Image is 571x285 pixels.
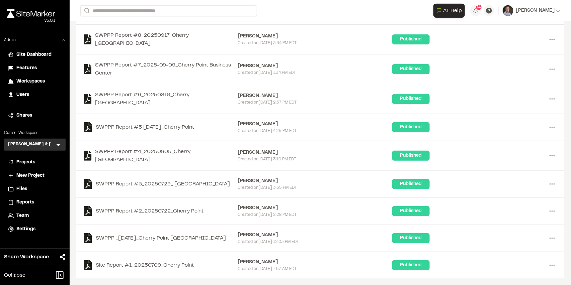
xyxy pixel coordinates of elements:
[433,4,468,18] div: Open AI Assistant
[392,151,430,161] div: Published
[16,78,45,85] span: Workspaces
[238,128,392,134] div: Created on [DATE] 4:25 PM EDT
[8,112,62,119] a: Shares
[4,130,66,136] p: Current Workspace
[16,112,32,119] span: Shares
[238,121,392,128] div: [PERSON_NAME]
[238,204,392,212] div: [PERSON_NAME]
[16,212,29,220] span: Team
[16,91,29,99] span: Users
[238,212,392,218] div: Created on [DATE] 2:28 PM EDT
[16,51,52,58] span: Site Dashboard
[83,206,238,216] a: SWPPP Report #2_20250722_Cherry Point
[238,40,392,46] div: Created on [DATE] 3:34 PM EDT
[238,185,392,191] div: Created on [DATE] 3:35 PM EDT
[80,5,92,16] button: Search
[392,122,430,132] div: Published
[392,94,430,104] div: Published
[83,148,238,164] a: SWPPP Report #4_20250805_Cherry [GEOGRAPHIC_DATA]
[392,206,430,216] div: Published
[8,172,62,179] a: New Project
[16,159,35,166] span: Projects
[238,266,392,272] div: Created on [DATE] 7:57 AM EDT
[8,199,62,206] a: Reports
[4,253,49,261] span: Share Workspace
[83,260,238,270] a: Site Report #1_20250709_Cherry Point
[516,7,555,14] span: [PERSON_NAME]
[83,179,238,189] a: SWPPP Report #3_20250729_ [GEOGRAPHIC_DATA]
[7,9,55,18] img: rebrand.png
[16,64,37,72] span: Features
[16,226,35,233] span: Settings
[392,179,430,189] div: Published
[16,172,45,179] span: New Project
[16,185,27,193] span: Files
[238,70,392,76] div: Created on [DATE] 1:34 PM EDT
[392,233,430,243] div: Published
[8,141,55,148] h3: [PERSON_NAME] & [PERSON_NAME] Inc.
[4,271,25,279] span: Collapse
[8,159,62,166] a: Projects
[433,4,465,18] button: Open AI Assistant
[392,260,430,270] div: Published
[392,64,430,74] div: Published
[503,5,560,16] button: [PERSON_NAME]
[8,51,62,58] a: Site Dashboard
[477,4,481,10] span: 14
[392,34,430,44] div: Published
[238,149,392,156] div: [PERSON_NAME]
[83,61,238,77] a: SWPPP Report #7_2025-09-09_Cherry Point Business Center
[83,122,238,132] a: SWPPP Report #5 [DATE]_Cherry Point
[443,7,462,15] span: AI Help
[7,18,55,24] div: Oh geez...please don't...
[8,64,62,72] a: Features
[8,226,62,233] a: Settings
[470,5,481,16] button: 14
[8,78,62,85] a: Workspaces
[238,259,392,266] div: [PERSON_NAME]
[238,232,392,239] div: [PERSON_NAME]
[4,37,16,43] p: Admin
[238,33,392,40] div: [PERSON_NAME]
[238,62,392,70] div: [PERSON_NAME]
[238,92,392,100] div: [PERSON_NAME]
[238,156,392,162] div: Created on [DATE] 3:10 PM EDT
[83,233,238,243] a: SWPPP _[DATE]_Cherry Point [GEOGRAPHIC_DATA]
[16,199,34,206] span: Reports
[8,185,62,193] a: Files
[83,91,238,107] a: SWPPP Report #6_20250819_Cherry [GEOGRAPHIC_DATA]
[238,239,392,245] div: Created on [DATE] 12:03 PM EDT
[8,212,62,220] a: Team
[83,31,238,47] a: SWPPP Report #8_20250917_Cherry [GEOGRAPHIC_DATA]
[8,91,62,99] a: Users
[238,177,392,185] div: [PERSON_NAME]
[503,5,513,16] img: User
[238,100,392,106] div: Created on [DATE] 2:37 PM EDT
